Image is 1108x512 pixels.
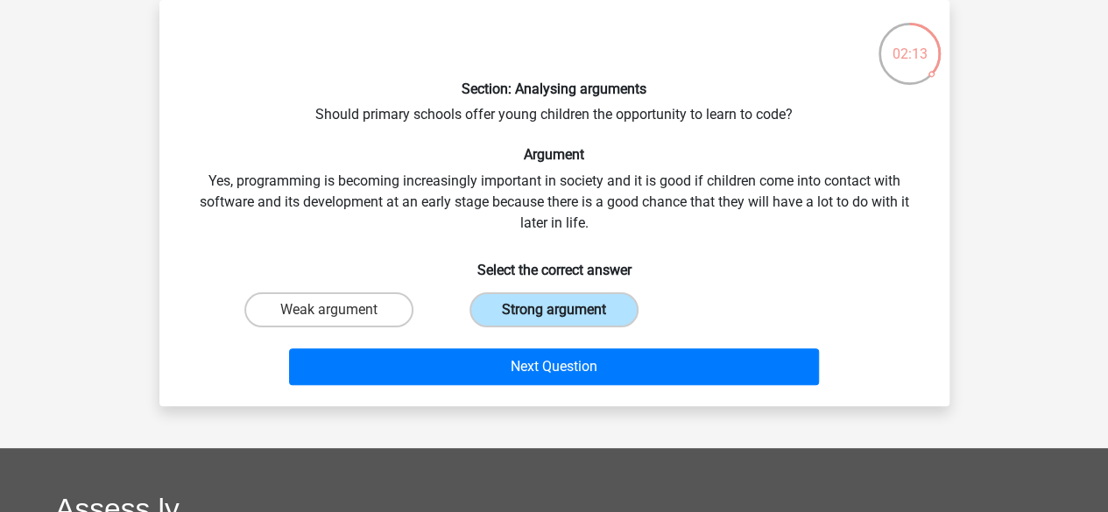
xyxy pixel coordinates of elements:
[166,14,942,392] div: Should primary schools offer young children the opportunity to learn to code? Yes, programming is...
[244,292,413,327] label: Weak argument
[187,248,921,278] h6: Select the correct answer
[469,292,639,327] label: Strong argument
[877,21,942,65] div: 02:13
[187,81,921,97] h6: Section: Analysing arguments
[289,348,819,385] button: Next Question
[187,146,921,163] h6: Argument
